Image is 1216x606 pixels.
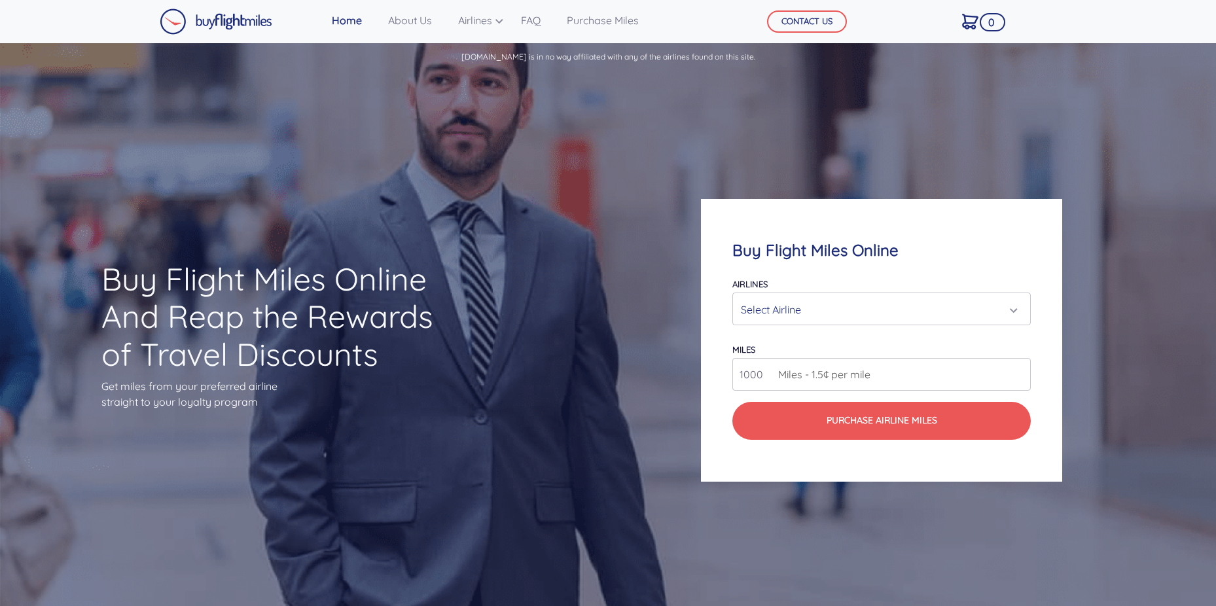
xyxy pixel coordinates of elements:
a: Airlines [453,7,500,33]
span: Miles - 1.5¢ per mile [772,366,870,382]
a: Home [327,7,367,33]
div: Select Airline [741,297,1014,322]
img: Buy Flight Miles Logo [160,9,272,35]
a: FAQ [516,7,546,33]
a: About Us [383,7,437,33]
button: Select Airline [732,293,1030,325]
label: miles [732,344,755,355]
h4: Buy Flight Miles Online [732,241,1030,260]
img: Cart [962,14,978,29]
span: 0 [980,13,1005,31]
a: Buy Flight Miles Logo [160,5,272,38]
label: Airlines [732,279,768,289]
a: 0 [957,7,984,35]
a: Purchase Miles [562,7,644,33]
h1: Buy Flight Miles Online And Reap the Rewards of Travel Discounts [101,260,445,374]
button: Purchase Airline Miles [732,402,1030,439]
button: CONTACT US [767,10,847,33]
p: Get miles from your preferred airline straight to your loyalty program [101,378,445,410]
